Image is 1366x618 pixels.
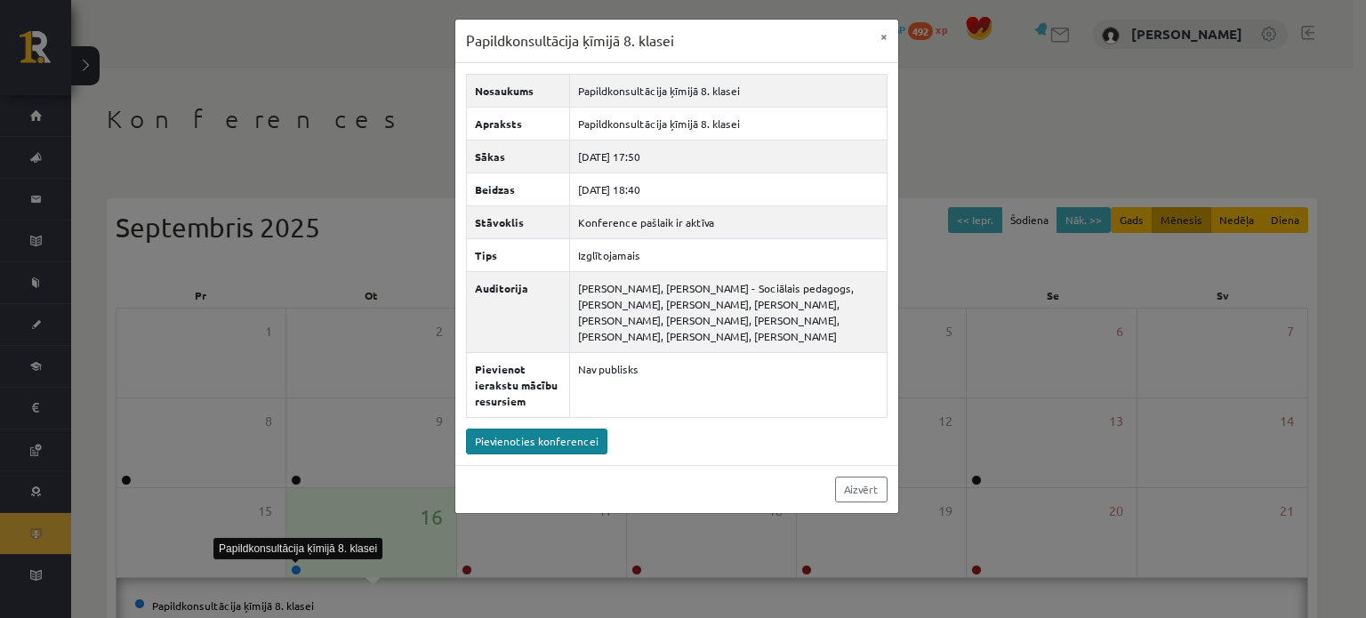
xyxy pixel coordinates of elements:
th: Pievienot ierakstu mācību resursiem [466,352,570,417]
th: Auditorija [466,271,570,352]
a: Pievienoties konferencei [466,429,607,454]
td: Papildkonsultācija ķīmijā 8. klasei [570,107,887,140]
div: Papildkonsultācija ķīmijā 8. klasei [213,538,382,559]
td: [PERSON_NAME], [PERSON_NAME] - Sociālais pedagogs, [PERSON_NAME], [PERSON_NAME], [PERSON_NAME], [... [570,271,887,352]
h3: Papildkonsultācija ķīmijā 8. klasei [466,30,674,52]
a: Aizvērt [835,477,888,502]
td: Konference pašlaik ir aktīva [570,205,887,238]
th: Tips [466,238,570,271]
td: Nav publisks [570,352,887,417]
td: Izglītojamais [570,238,887,271]
button: × [870,20,898,53]
th: Sākas [466,140,570,173]
td: [DATE] 18:40 [570,173,887,205]
th: Beidzas [466,173,570,205]
th: Stāvoklis [466,205,570,238]
td: [DATE] 17:50 [570,140,887,173]
td: Papildkonsultācija ķīmijā 8. klasei [570,74,887,107]
th: Apraksts [466,107,570,140]
th: Nosaukums [466,74,570,107]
